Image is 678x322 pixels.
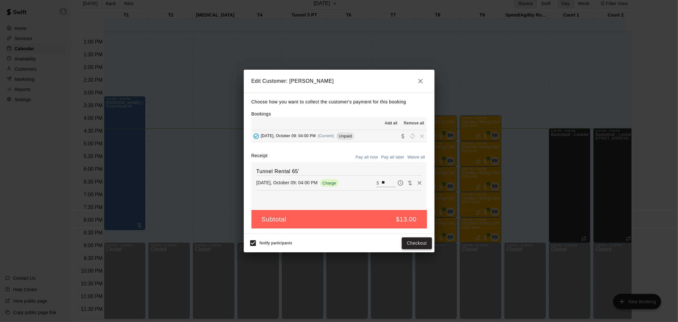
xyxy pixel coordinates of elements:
h5: Subtotal [262,215,286,224]
span: Add all [385,120,398,127]
button: Added - Collect Payment[DATE], October 09: 04:00 PM(Current)UnpaidCollect paymentRescheduleRemove [251,130,427,142]
h5: $13.00 [396,215,417,224]
label: Receipt [251,152,268,162]
span: (Current) [318,134,334,138]
span: [DATE], October 09: 04:00 PM [261,134,316,138]
button: Pay all now [354,152,380,162]
button: Pay all later [380,152,406,162]
h6: Tunnel Rental 65' [257,167,422,176]
span: Unpaid [336,134,354,138]
span: Reschedule [408,133,417,138]
p: [DATE], October 09: 04:00 PM [257,179,318,186]
span: Waive payment [405,180,415,185]
button: Waive all [406,152,427,162]
button: Add all [381,118,401,129]
p: Choose how you want to collect the customer's payment for this booking [251,98,427,106]
button: Remove [415,178,424,188]
span: Charge [320,181,339,185]
p: $ [377,180,379,186]
span: Remove all [404,120,424,127]
span: Pay later [396,180,405,185]
span: Collect payment [398,133,408,138]
button: Checkout [402,237,432,249]
h2: Edit Customer: [PERSON_NAME] [244,70,435,93]
button: Added - Collect Payment [251,131,261,141]
button: Remove all [401,118,427,129]
span: Remove [417,133,427,138]
span: Notify participants [260,241,292,246]
label: Bookings [251,111,271,116]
